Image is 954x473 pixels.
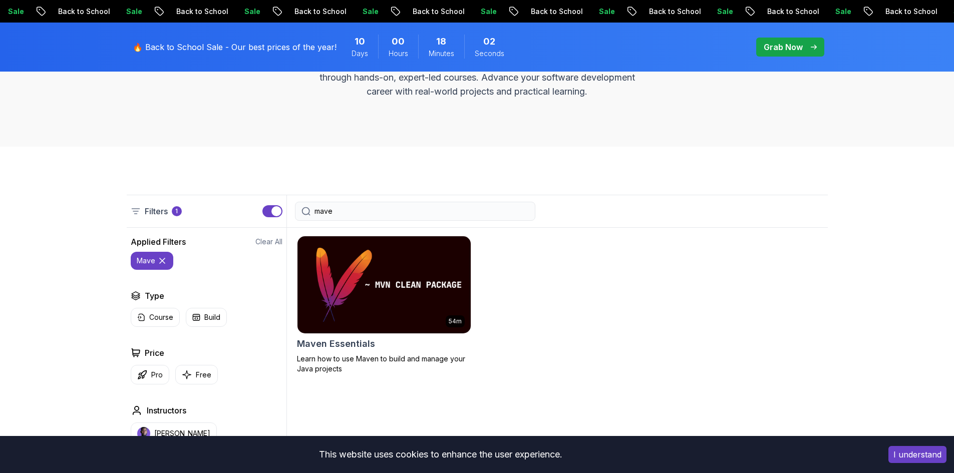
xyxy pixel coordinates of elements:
[297,236,471,374] a: Maven Essentials card54mMaven EssentialsLearn how to use Maven to build and manage your Java proj...
[436,35,446,49] span: 18 Minutes
[314,206,529,216] input: Search Java, React, Spring boot ...
[640,7,708,17] p: Back to School
[758,7,826,17] p: Back to School
[186,308,227,327] button: Build
[8,443,873,465] div: This website uses cookies to enhance the user experience.
[147,404,186,416] h2: Instructors
[475,49,504,59] span: Seconds
[131,422,217,444] button: instructor img[PERSON_NAME]
[204,312,220,322] p: Build
[297,354,471,374] p: Learn how to use Maven to build and manage your Java projects
[175,365,218,384] button: Free
[297,236,471,333] img: Maven Essentials card
[403,7,471,17] p: Back to School
[133,41,337,53] p: 🔥 Back to School Sale - Our best prices of the year!
[285,7,353,17] p: Back to School
[521,7,589,17] p: Back to School
[149,312,173,322] p: Course
[255,237,282,247] button: Clear All
[353,7,385,17] p: Sale
[483,35,495,49] span: 2 Seconds
[297,337,375,351] h2: Maven Essentials
[429,49,454,59] span: Minutes
[196,370,211,380] p: Free
[167,7,235,17] p: Back to School
[145,205,168,217] p: Filters
[131,236,186,248] h2: Applied Filters
[355,35,365,49] span: 10 Days
[352,49,368,59] span: Days
[175,207,178,215] p: 1
[471,7,503,17] p: Sale
[309,57,646,99] p: Master in-demand skills like Java, Spring Boot, DevOps, React, and more through hands-on, expert-...
[49,7,117,17] p: Back to School
[151,370,163,380] p: Pro
[589,7,621,17] p: Sale
[764,41,803,53] p: Grab Now
[826,7,858,17] p: Sale
[235,7,267,17] p: Sale
[876,7,944,17] p: Back to School
[137,427,150,440] img: instructor img
[888,446,946,463] button: Accept cookies
[131,365,169,384] button: Pro
[449,317,462,325] p: 54m
[145,290,164,302] h2: Type
[145,347,164,359] h2: Price
[708,7,740,17] p: Sale
[131,252,173,270] button: mave
[392,35,405,49] span: 0 Hours
[154,428,210,438] p: [PERSON_NAME]
[389,49,408,59] span: Hours
[117,7,149,17] p: Sale
[137,256,155,266] p: mave
[131,308,180,327] button: Course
